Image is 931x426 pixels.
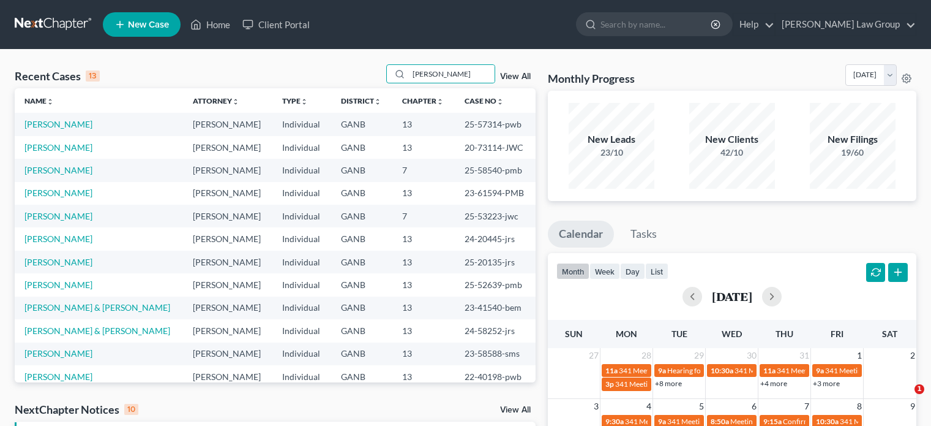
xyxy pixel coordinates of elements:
span: Wed [722,329,742,339]
span: 4 [645,399,652,414]
i: unfold_more [301,98,308,105]
td: GANB [331,319,392,342]
span: 9a [816,366,824,375]
input: Search by name... [600,13,712,36]
a: [PERSON_NAME] [24,142,92,153]
span: 11a [763,366,776,375]
span: Meeting for [PERSON_NAME] [730,417,826,426]
a: View All [500,72,531,81]
a: Attorneyunfold_more [193,96,239,105]
h2: [DATE] [712,290,752,303]
td: Individual [272,182,331,205]
span: 29 [693,348,705,363]
span: 10:30a [711,366,733,375]
td: [PERSON_NAME] [183,159,272,181]
td: 13 [392,365,455,388]
td: 7 [392,205,455,227]
a: Home [184,13,236,36]
td: 25-57314-pwb [455,113,536,135]
i: unfold_more [496,98,504,105]
td: 25-52639-pmb [455,273,536,296]
span: 27 [588,348,600,363]
td: Individual [272,365,331,388]
a: Districtunfold_more [341,96,381,105]
div: 19/60 [810,146,895,159]
i: unfold_more [436,98,444,105]
td: Individual [272,159,331,181]
td: Individual [272,205,331,227]
td: 7 [392,159,455,181]
a: [PERSON_NAME] [24,165,92,175]
i: unfold_more [47,98,54,105]
span: 10:30a [816,417,839,426]
td: [PERSON_NAME] [183,297,272,319]
div: 42/10 [689,146,775,159]
div: New Filings [810,132,895,146]
span: 9a [658,417,666,426]
span: 9:15a [763,417,782,426]
td: [PERSON_NAME] [183,182,272,205]
td: GANB [331,273,392,296]
td: [PERSON_NAME] [183,273,272,296]
span: 1 [914,384,924,394]
span: 6 [750,399,758,414]
td: 23-61594-PMB [455,182,536,205]
iframe: Intercom live chat [889,384,919,414]
td: 23-58588-sms [455,343,536,365]
td: Individual [272,343,331,365]
td: GANB [331,343,392,365]
td: 25-20135-jrs [455,251,536,273]
td: 25-58540-pmb [455,159,536,181]
span: Thu [776,329,793,339]
td: 20-73114-JWC [455,136,536,159]
a: [PERSON_NAME] [24,188,92,198]
div: 10 [124,404,138,415]
td: GANB [331,182,392,205]
td: 13 [392,297,455,319]
td: [PERSON_NAME] [183,251,272,273]
a: Chapterunfold_more [402,96,444,105]
td: 13 [392,227,455,250]
td: GANB [331,227,392,250]
i: unfold_more [374,98,381,105]
td: 13 [392,182,455,205]
span: 1 [856,348,863,363]
td: 22-40198-pwb [455,365,536,388]
a: [PERSON_NAME] [24,371,92,382]
td: Individual [272,319,331,342]
span: 7 [803,399,810,414]
span: 8:50a [711,417,729,426]
td: GANB [331,113,392,135]
span: Sun [565,329,583,339]
td: Individual [272,297,331,319]
span: 341 Meeting for [PERSON_NAME] & [PERSON_NAME] [615,379,790,389]
td: GANB [331,365,392,388]
td: [PERSON_NAME] [183,343,272,365]
a: [PERSON_NAME] & [PERSON_NAME] [24,302,170,313]
input: Search by name... [409,65,495,83]
td: GANB [331,159,392,181]
div: New Clients [689,132,775,146]
span: 5 [698,399,705,414]
span: Hearing for [PERSON_NAME] [667,366,763,375]
td: Individual [272,227,331,250]
span: 2 [909,348,916,363]
i: unfold_more [232,98,239,105]
a: Tasks [619,221,668,248]
a: [PERSON_NAME] [24,280,92,290]
div: NextChapter Notices [15,402,138,417]
a: [PERSON_NAME] & [PERSON_NAME] [24,325,170,336]
a: +8 more [655,379,682,388]
td: [PERSON_NAME] [183,113,272,135]
td: [PERSON_NAME] [183,205,272,227]
a: +3 more [813,379,840,388]
span: 9:30a [605,417,624,426]
span: Mon [616,329,637,339]
a: [PERSON_NAME] [24,257,92,267]
span: 8 [856,399,863,414]
td: 13 [392,251,455,273]
td: Individual [272,251,331,273]
a: [PERSON_NAME] Law Group [776,13,916,36]
td: 13 [392,319,455,342]
span: 341 Meeting for [PERSON_NAME] [619,366,729,375]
